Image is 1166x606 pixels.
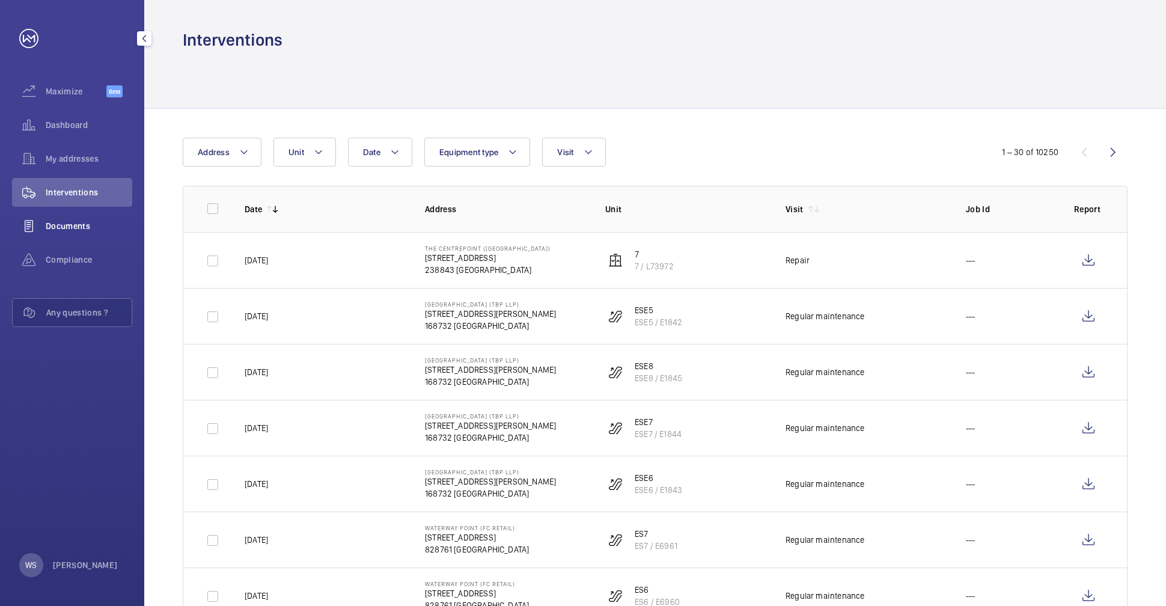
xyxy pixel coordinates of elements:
p: [STREET_ADDRESS] [425,587,529,599]
div: Regular maintenance [786,366,864,378]
p: [STREET_ADDRESS][PERSON_NAME] [425,364,556,376]
p: [DATE] [245,478,268,490]
button: Address [183,138,261,167]
p: ESE6 / E1843 [635,484,682,496]
p: 168732 [GEOGRAPHIC_DATA] [425,320,556,332]
span: Interventions [46,186,132,198]
p: --- [966,534,975,546]
p: ES7 [635,528,677,540]
button: Visit [542,138,605,167]
img: escalator.svg [608,365,623,379]
p: [DATE] [245,534,268,546]
p: WS [25,559,37,571]
div: Regular maintenance [786,478,864,490]
p: --- [966,422,975,434]
p: ESE6 [635,472,682,484]
p: 7 [635,248,674,260]
span: Dashboard [46,119,132,131]
span: Beta [106,85,123,97]
span: Equipment type [439,147,499,157]
p: ESE8 / E1845 [635,372,682,384]
p: [STREET_ADDRESS][PERSON_NAME] [425,420,556,432]
p: [GEOGRAPHIC_DATA] (TBP LLP) [425,357,556,364]
span: Documents [46,220,132,232]
p: Address [425,203,586,215]
p: 7 / L73972 [635,260,674,272]
span: Visit [557,147,573,157]
p: [STREET_ADDRESS] [425,531,529,543]
p: [DATE] [245,366,268,378]
p: [STREET_ADDRESS][PERSON_NAME] [425,308,556,320]
span: Maximize [46,85,106,97]
p: --- [966,366,975,378]
p: Date [245,203,262,215]
p: ESE8 [635,360,682,372]
span: Date [363,147,380,157]
div: Regular maintenance [786,590,864,602]
p: ESE5 / E1842 [635,316,682,328]
p: Report [1074,203,1103,215]
p: 828761 [GEOGRAPHIC_DATA] [425,543,529,555]
p: Job Id [966,203,1055,215]
div: Regular maintenance [786,310,864,322]
span: Unit [288,147,304,157]
p: [DATE] [245,422,268,434]
span: Compliance [46,254,132,266]
p: Waterway Point (FC Retail) [425,524,529,531]
p: ES7 / E6961 [635,540,677,552]
p: ESE7 / E1844 [635,428,682,440]
p: [STREET_ADDRESS][PERSON_NAME] [425,476,556,488]
p: Unit [605,203,766,215]
p: 238843 [GEOGRAPHIC_DATA] [425,264,551,276]
p: [DATE] [245,254,268,266]
img: escalator.svg [608,421,623,435]
button: Date [348,138,412,167]
div: Repair [786,254,810,266]
p: The Centrepoint ([GEOGRAPHIC_DATA]) [425,245,551,252]
button: Unit [273,138,336,167]
p: [PERSON_NAME] [53,559,118,571]
p: ES6 [635,584,680,596]
p: --- [966,310,975,322]
p: 168732 [GEOGRAPHIC_DATA] [425,432,556,444]
h1: Interventions [183,29,282,51]
div: Regular maintenance [786,534,864,546]
p: [DATE] [245,590,268,602]
p: ESE5 [635,304,682,316]
img: escalator.svg [608,589,623,603]
img: escalator.svg [608,477,623,491]
p: 168732 [GEOGRAPHIC_DATA] [425,376,556,388]
p: --- [966,478,975,490]
p: [GEOGRAPHIC_DATA] (TBP LLP) [425,468,556,476]
p: Visit [786,203,804,215]
div: Regular maintenance [786,422,864,434]
p: [STREET_ADDRESS] [425,252,551,264]
button: Equipment type [424,138,531,167]
span: Any questions ? [46,307,132,319]
div: 1 – 30 of 10250 [1002,146,1058,158]
p: --- [966,254,975,266]
p: Waterway Point (FC Retail) [425,580,529,587]
img: escalator.svg [608,309,623,323]
img: escalator.svg [608,533,623,547]
p: [GEOGRAPHIC_DATA] (TBP LLP) [425,301,556,308]
span: My addresses [46,153,132,165]
p: ESE7 [635,416,682,428]
span: Address [198,147,230,157]
p: [GEOGRAPHIC_DATA] (TBP LLP) [425,412,556,420]
p: 168732 [GEOGRAPHIC_DATA] [425,488,556,500]
img: elevator.svg [608,253,623,268]
p: --- [966,590,975,602]
p: [DATE] [245,310,268,322]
